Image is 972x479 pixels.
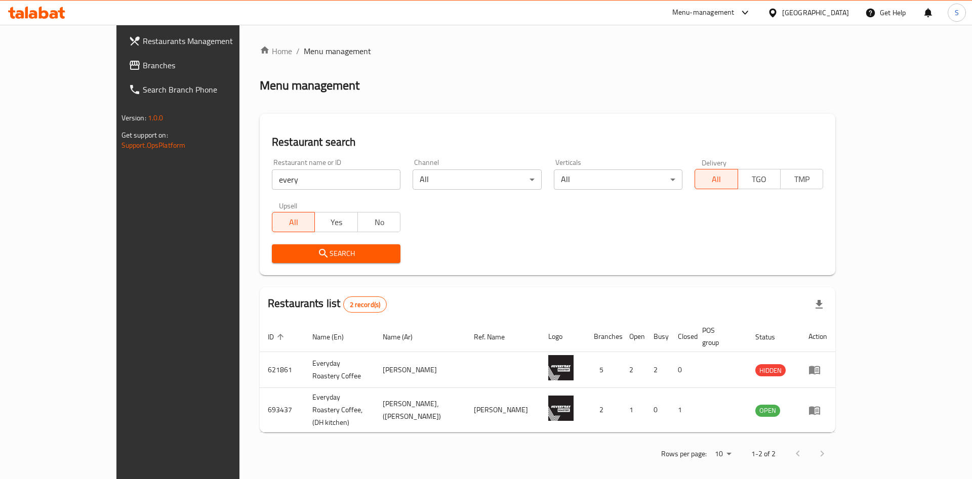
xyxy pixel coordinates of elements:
[120,29,279,53] a: Restaurants Management
[474,331,518,343] span: Ref. Name
[548,355,574,380] img: Everyday Roastery Coffee
[344,300,387,310] span: 2 record(s)
[260,321,835,432] table: enhanced table
[121,139,186,152] a: Support.OpsPlatform
[699,172,734,187] span: All
[304,45,371,57] span: Menu management
[807,292,831,317] div: Export file
[272,244,400,263] button: Search
[742,172,777,187] span: TGO
[304,352,375,388] td: Everyday Roastery Coffee
[272,135,823,150] h2: Restaurant search
[143,35,271,47] span: Restaurants Management
[375,388,466,432] td: [PERSON_NAME]، ([PERSON_NAME])
[120,53,279,77] a: Branches
[586,352,621,388] td: 5
[702,324,735,349] span: POS group
[808,404,827,416] div: Menu
[375,352,466,388] td: [PERSON_NAME]
[955,7,959,18] span: S
[554,169,682,190] div: All
[304,388,375,432] td: Everyday Roastery Coffee, (DH kitchen)
[645,352,670,388] td: 2
[296,45,300,57] li: /
[260,45,835,57] nav: breadcrumb
[738,169,781,189] button: TGO
[586,388,621,432] td: 2
[645,321,670,352] th: Busy
[148,111,164,124] span: 1.0.0
[121,128,168,142] span: Get support on:
[782,7,849,18] div: [GEOGRAPHIC_DATA]
[670,388,694,432] td: 1
[755,331,788,343] span: Status
[343,296,387,313] div: Total records count
[143,59,271,71] span: Branches
[272,169,400,190] input: Search for restaurant name or ID..
[645,388,670,432] td: 0
[548,396,574,421] img: Everyday Roastery Coffee, (DH kitchen)
[695,169,738,189] button: All
[276,215,311,230] span: All
[755,365,786,376] span: HIDDEN
[312,331,357,343] span: Name (En)
[314,212,357,232] button: Yes
[586,321,621,352] th: Branches
[808,364,827,376] div: Menu
[121,111,146,124] span: Version:
[670,352,694,388] td: 0
[383,331,426,343] span: Name (Ar)
[413,169,541,190] div: All
[661,448,707,460] p: Rows per page:
[260,77,359,94] h2: Menu management
[672,7,735,19] div: Menu-management
[279,202,298,209] label: Upsell
[143,83,271,96] span: Search Branch Phone
[755,405,780,416] span: OPEN
[319,215,353,230] span: Yes
[357,212,400,232] button: No
[755,364,786,376] div: HIDDEN
[260,388,304,432] td: 693437
[260,352,304,388] td: 621861
[362,215,396,230] span: No
[621,321,645,352] th: Open
[540,321,586,352] th: Logo
[785,172,819,187] span: TMP
[280,247,392,260] span: Search
[751,448,776,460] p: 1-2 of 2
[780,169,823,189] button: TMP
[711,447,735,462] div: Rows per page:
[272,212,315,232] button: All
[670,321,694,352] th: Closed
[621,388,645,432] td: 1
[702,159,727,166] label: Delivery
[120,77,279,102] a: Search Branch Phone
[268,296,387,313] h2: Restaurants list
[800,321,835,352] th: Action
[466,388,540,432] td: [PERSON_NAME]
[621,352,645,388] td: 2
[268,331,287,343] span: ID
